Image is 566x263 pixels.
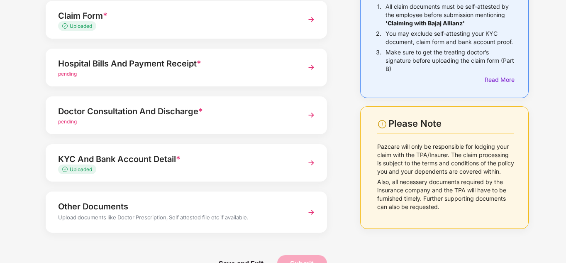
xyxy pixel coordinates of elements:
[385,2,514,27] p: All claim documents must be self-attested by the employee before submission mentioning
[385,29,514,46] p: You may exclude self-attesting your KYC document, claim form and bank account proof.
[377,143,515,176] p: Pazcare will only be responsible for lodging your claim with the TPA/Insurer. The claim processin...
[58,9,293,22] div: Claim Form
[388,118,514,129] div: Please Note
[376,48,381,73] p: 3.
[304,155,319,170] img: svg+xml;base64,PHN2ZyBpZD0iTmV4dCIgeG1sbnM9Imh0dHA6Ly93d3cudzMub3JnLzIwMDAvc3ZnIiB3aWR0aD0iMzYiIG...
[62,167,70,172] img: svg+xml;base64,PHN2ZyB4bWxucz0iaHR0cDovL3d3dy53My5vcmcvMjAwMC9zdmciIHdpZHRoPSIxMy4zMzMiIGhlaWdodD...
[70,166,92,172] span: Uploaded
[385,48,514,73] p: Make sure to get the treating doctor’s signature before uploading the claim form (Part B)
[304,60,319,75] img: svg+xml;base64,PHN2ZyBpZD0iTmV4dCIgeG1sbnM9Imh0dHA6Ly93d3cudzMub3JnLzIwMDAvc3ZnIiB3aWR0aD0iMzYiIG...
[377,119,387,129] img: svg+xml;base64,PHN2ZyBpZD0iV2FybmluZ18tXzI0eDI0IiBkYXRhLW5hbWU9Ildhcm5pbmcgLSAyNHgyNCIgeG1sbnM9Im...
[304,108,319,123] img: svg+xml;base64,PHN2ZyBpZD0iTmV4dCIgeG1sbnM9Imh0dHA6Ly93d3cudzMub3JnLzIwMDAvc3ZnIiB3aWR0aD0iMzYiIG...
[58,213,293,224] div: Upload documents like Doctor Prescription, Self attested file etc if available.
[376,29,381,46] p: 2.
[385,20,465,27] b: 'Claiming with Bajaj Allianz'
[58,152,293,166] div: KYC And Bank Account Detail
[58,57,293,70] div: Hospital Bills And Payment Receipt
[304,12,319,27] img: svg+xml;base64,PHN2ZyBpZD0iTmV4dCIgeG1sbnM9Imh0dHA6Ly93d3cudzMub3JnLzIwMDAvc3ZnIiB3aWR0aD0iMzYiIG...
[58,105,293,118] div: Doctor Consultation And Discharge
[58,200,293,213] div: Other Documents
[377,2,381,27] p: 1.
[304,205,319,220] img: svg+xml;base64,PHN2ZyBpZD0iTmV4dCIgeG1sbnM9Imh0dHA6Ly93d3cudzMub3JnLzIwMDAvc3ZnIiB3aWR0aD0iMzYiIG...
[62,23,70,29] img: svg+xml;base64,PHN2ZyB4bWxucz0iaHR0cDovL3d3dy53My5vcmcvMjAwMC9zdmciIHdpZHRoPSIxMy4zMzMiIGhlaWdodD...
[485,75,514,84] div: Read More
[58,118,77,125] span: pending
[70,23,92,29] span: Uploaded
[58,71,77,77] span: pending
[377,178,515,211] p: Also, all necessary documents required by the insurance company and the TPA will have to be furni...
